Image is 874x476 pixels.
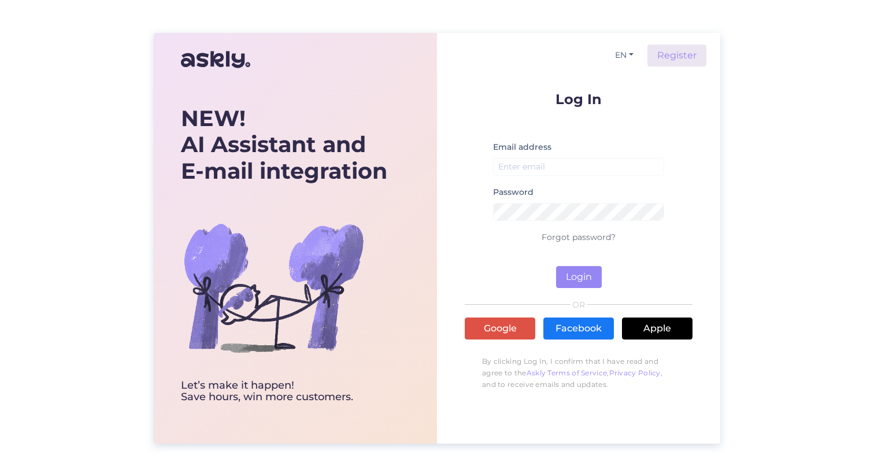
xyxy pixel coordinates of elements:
p: By clicking Log In, I confirm that I have read and agree to the , , and to receive emails and upd... [465,350,692,396]
a: Apple [622,318,692,340]
span: OR [571,301,587,309]
a: Register [647,45,706,67]
p: Log In [465,92,692,106]
a: Askly Terms of Service [527,368,608,377]
input: Enter email [493,158,664,176]
b: NEW! [181,105,246,132]
a: Google [465,318,535,340]
img: bg-askly [181,195,366,380]
label: Password [493,186,534,198]
div: AI Assistant and E-mail integration [181,105,387,185]
a: Privacy Policy [609,368,661,377]
label: Email address [493,141,551,153]
div: Let’s make it happen! Save hours, win more customers. [181,380,387,403]
a: Forgot password? [542,232,616,242]
button: Login [556,266,602,288]
a: Facebook [543,318,614,340]
img: Askly [181,46,250,73]
button: EN [610,47,638,64]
